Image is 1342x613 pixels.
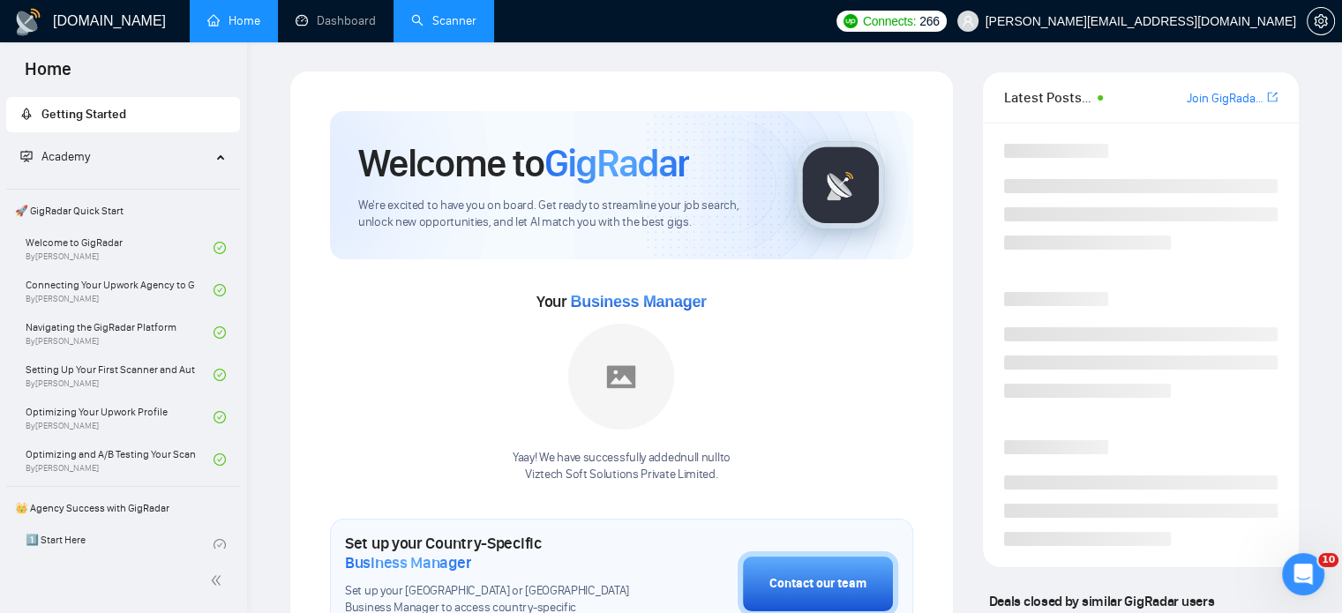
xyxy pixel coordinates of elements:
[1308,14,1334,28] span: setting
[26,228,214,267] a: Welcome to GigRadarBy[PERSON_NAME]
[570,293,706,310] span: Business Manager
[345,534,649,572] h1: Set up your Country-Specific
[214,242,226,254] span: check-circle
[843,14,858,28] img: upwork-logo.png
[544,139,689,187] span: GigRadar
[863,11,916,31] span: Connects:
[358,139,689,187] h1: Welcome to
[769,574,866,594] div: Contact our team
[797,141,885,229] img: gigradar-logo.png
[919,11,939,31] span: 266
[1318,553,1338,567] span: 10
[207,13,260,28] a: homeHome
[214,411,226,423] span: check-circle
[8,490,238,526] span: 👑 Agency Success with GigRadar
[962,15,974,27] span: user
[26,398,214,437] a: Optimizing Your Upwork ProfileBy[PERSON_NAME]
[210,572,228,589] span: double-left
[214,369,226,381] span: check-circle
[41,149,90,164] span: Academy
[1267,90,1278,104] span: export
[26,526,214,564] a: 1️⃣ Start Here
[513,450,731,483] div: Yaay! We have successfully added null null to
[568,324,674,430] img: placeholder.png
[214,284,226,296] span: check-circle
[26,355,214,394] a: Setting Up Your First Scanner and Auto-BidderBy[PERSON_NAME]
[1187,89,1263,108] a: Join GigRadar Slack Community
[1307,14,1335,28] a: setting
[1282,553,1324,595] iframe: Intercom live chat
[358,198,768,231] span: We're excited to have you on board. Get ready to streamline your job search, unlock new opportuni...
[41,107,126,122] span: Getting Started
[345,553,471,572] span: Business Manager
[6,97,240,132] li: Getting Started
[513,467,731,483] p: Viztech Soft Solutions Private Limited .
[411,13,476,28] a: searchScanner
[20,149,90,164] span: Academy
[26,271,214,310] a: Connecting Your Upwork Agency to GigRadarBy[PERSON_NAME]
[214,453,226,466] span: check-circle
[26,440,214,479] a: Optimizing and A/B Testing Your Scanner for Better ResultsBy[PERSON_NAME]
[536,292,707,311] span: Your
[214,326,226,339] span: check-circle
[20,108,33,120] span: rocket
[14,8,42,36] img: logo
[214,539,226,551] span: check-circle
[296,13,376,28] a: dashboardDashboard
[11,56,86,93] span: Home
[1307,7,1335,35] button: setting
[1004,86,1092,108] span: Latest Posts from the GigRadar Community
[26,313,214,352] a: Navigating the GigRadar PlatformBy[PERSON_NAME]
[1267,89,1278,106] a: export
[8,193,238,228] span: 🚀 GigRadar Quick Start
[20,150,33,162] span: fund-projection-screen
